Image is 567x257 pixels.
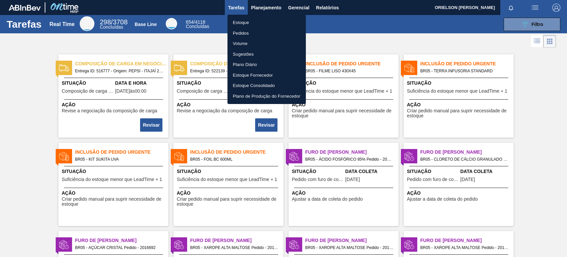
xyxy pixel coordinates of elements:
[227,49,306,60] a: Sugestões
[227,28,306,39] a: Pedidos
[227,80,306,91] a: Estoque Consolidado
[227,70,306,81] a: Estoque Fornecedor
[227,38,306,49] a: Volume
[227,17,306,28] a: Estoque
[227,91,306,102] a: Plano de Produção do Fornecedor
[227,59,306,70] a: Plano Diário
